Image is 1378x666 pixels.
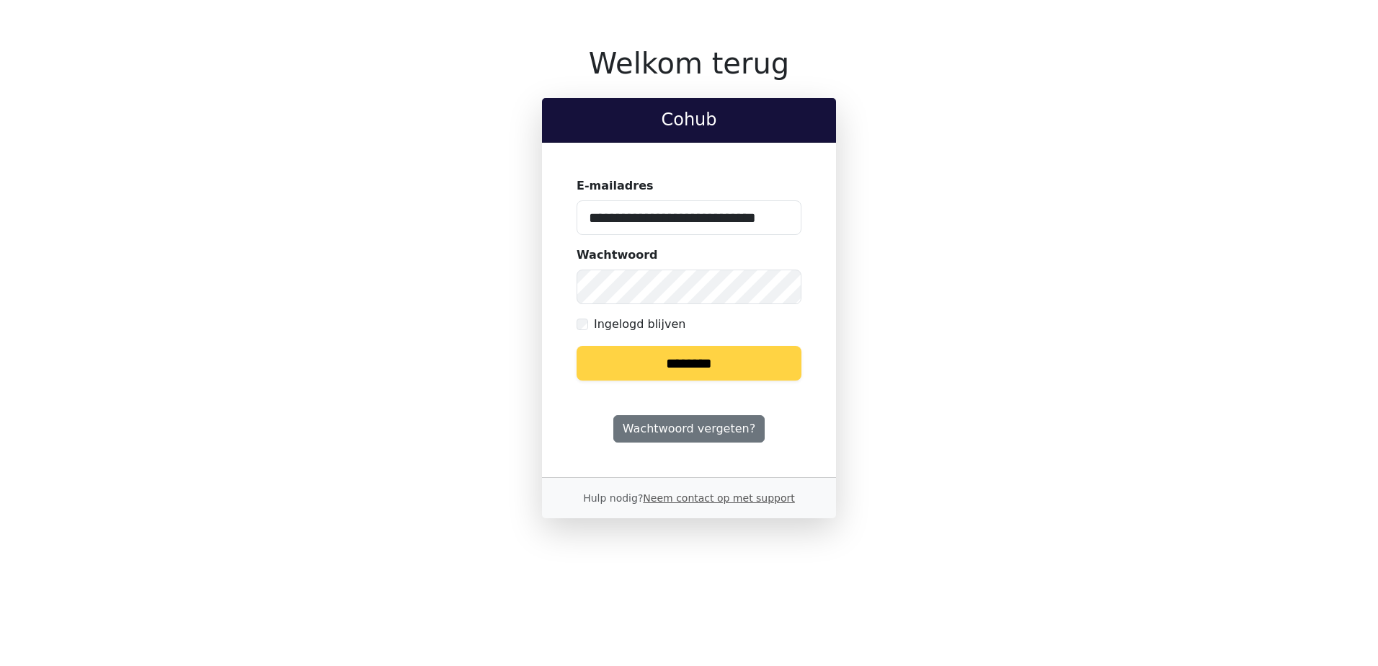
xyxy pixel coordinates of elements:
[583,492,795,504] small: Hulp nodig?
[554,110,824,130] h2: Cohub
[542,46,836,81] h1: Welkom terug
[613,415,765,443] a: Wachtwoord vergeten?
[577,247,658,264] label: Wachtwoord
[594,316,685,333] label: Ingelogd blijven
[643,492,794,504] a: Neem contact op met support
[577,177,654,195] label: E-mailadres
